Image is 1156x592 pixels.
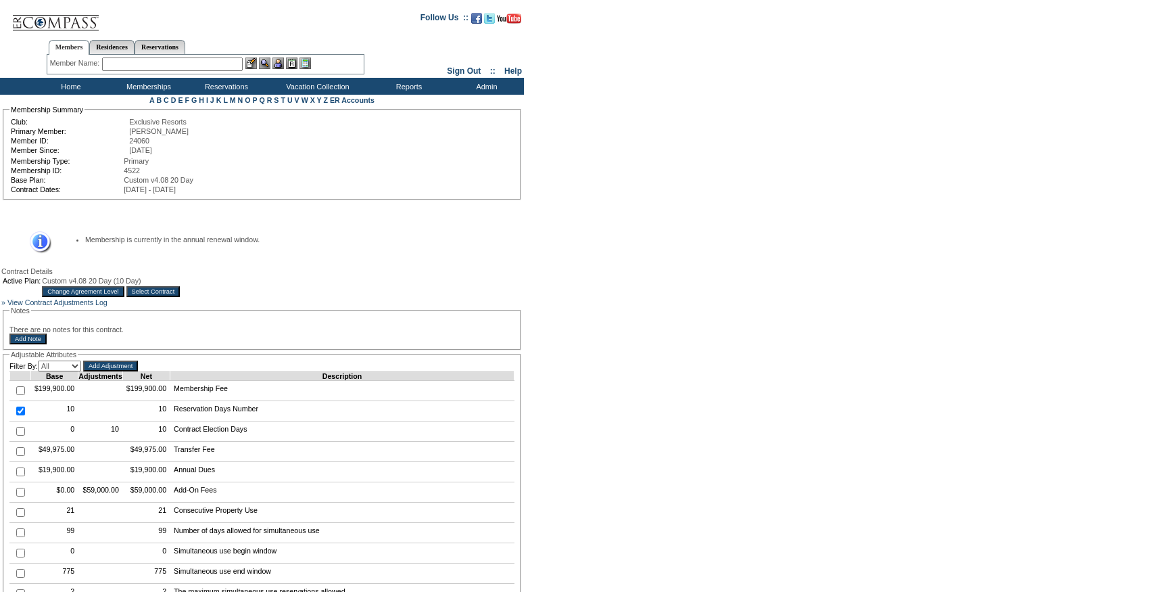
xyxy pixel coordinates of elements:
span: Primary [124,157,149,165]
a: H [199,96,204,104]
td: $199,900.00 [122,381,170,401]
a: T [281,96,285,104]
img: View [259,58,270,69]
span: Exclusive Resorts [129,118,187,126]
td: Simultaneous use begin window [170,543,514,564]
img: Compass Home [11,3,99,31]
td: Member ID: [11,137,128,145]
td: Consecutive Property Use [170,503,514,523]
span: There are no notes for this contract. [9,325,124,334]
a: Z [323,96,328,104]
li: Membership is currently in the annual renewal window. [85,235,501,244]
td: Reservations [186,78,264,95]
span: 4522 [124,166,140,175]
a: O [245,96,250,104]
div: Member Name: [50,58,102,69]
a: C [164,96,169,104]
a: Q [259,96,264,104]
a: B [156,96,162,104]
td: $19,900.00 [122,462,170,482]
td: Member Since: [11,146,128,154]
td: Admin [446,78,524,95]
a: K [216,96,222,104]
a: I [206,96,208,104]
a: G [191,96,197,104]
legend: Membership Summary [9,106,85,114]
a: ER Accounts [330,96,375,104]
input: Add Note [9,334,47,344]
td: $59,000.00 [78,482,123,503]
td: Add-On Fees [170,482,514,503]
span: :: [490,66,496,76]
td: 0 [31,422,78,442]
a: P [253,96,258,104]
td: $49,975.00 [122,442,170,462]
td: Filter By: [9,361,81,371]
td: 10 [122,401,170,422]
td: Transfer Fee [170,442,514,462]
td: 0 [122,543,170,564]
a: D [171,96,176,104]
td: Net [122,372,170,381]
td: Membership Type: [11,157,122,165]
span: [PERSON_NAME] [129,127,189,135]
a: F [185,96,189,104]
td: 99 [31,523,78,543]
img: Subscribe to our YouTube Channel [497,14,521,24]
img: b_edit.gif [245,58,257,69]
a: X [310,96,315,104]
td: 10 [31,401,78,422]
td: Annual Dues [170,462,514,482]
td: Reports [368,78,446,95]
td: Reservation Days Number [170,401,514,422]
td: $0.00 [31,482,78,503]
td: Follow Us :: [420,12,468,28]
a: U [287,96,293,104]
td: 99 [122,523,170,543]
td: 21 [122,503,170,523]
span: Custom v4.08 20 Day [124,176,193,184]
td: Membership Fee [170,381,514,401]
td: Vacation Collection [264,78,368,95]
legend: Notes [9,306,31,315]
span: Custom v4.08 20 Day (10 Day) [42,277,141,285]
legend: Adjustable Attributes [9,350,78,359]
td: Home [30,78,108,95]
td: $199,900.00 [31,381,78,401]
td: Primary Member: [11,127,128,135]
a: Residences [89,40,135,54]
a: W [302,96,308,104]
img: Become our fan on Facebook [471,13,482,24]
a: V [295,96,299,104]
a: Members [49,40,90,55]
a: Y [317,96,322,104]
td: 21 [31,503,78,523]
div: Contract Details [1,267,523,275]
a: » View Contract Adjustments Log [1,298,107,306]
td: Active Plan: [3,277,41,285]
a: Help [504,66,522,76]
td: $49,975.00 [31,442,78,462]
td: Base [31,372,78,381]
td: 10 [122,422,170,442]
td: Number of days allowed for simultaneous use [170,523,514,543]
td: 775 [31,564,78,584]
a: A [149,96,154,104]
a: R [267,96,272,104]
td: Membership ID: [11,166,122,175]
a: Reservations [135,40,185,54]
a: M [230,96,236,104]
td: Memberships [108,78,186,95]
td: $59,000.00 [122,482,170,503]
td: Base Plan: [11,176,122,184]
td: Contract Dates: [11,185,122,193]
a: Sign Out [447,66,481,76]
span: [DATE] - [DATE] [124,185,176,193]
a: E [178,96,183,104]
input: Change Agreement Level [42,286,124,297]
a: Become our fan on Facebook [471,17,482,25]
img: Impersonate [272,58,284,69]
td: Club: [11,118,128,126]
a: S [274,96,279,104]
a: J [210,96,214,104]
